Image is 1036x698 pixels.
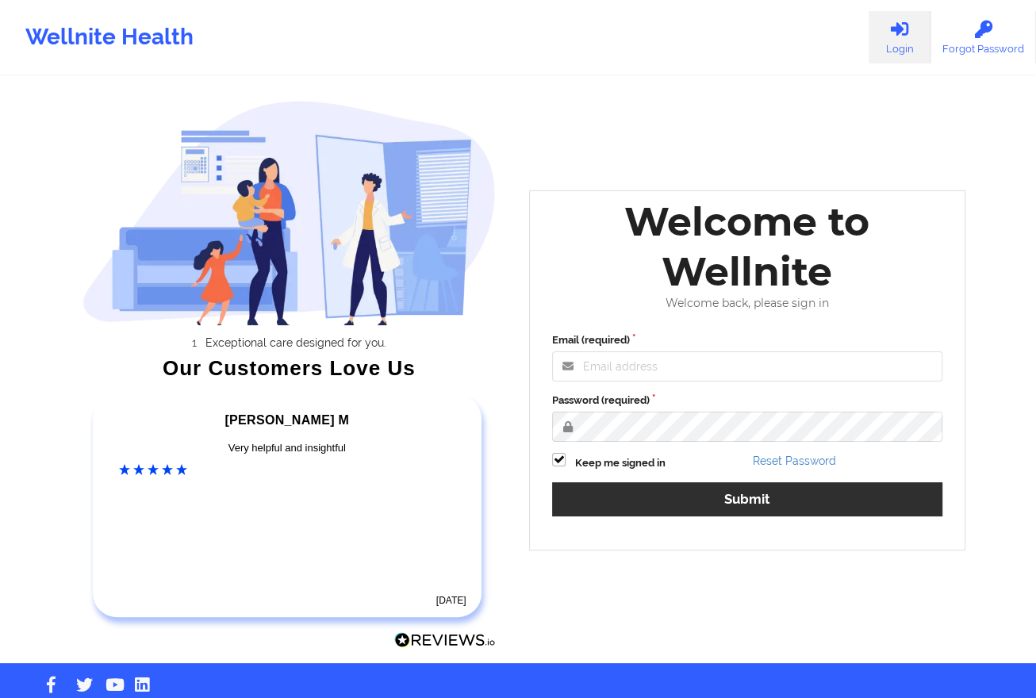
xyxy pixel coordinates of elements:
a: Reset Password [753,454,836,467]
a: Forgot Password [930,11,1036,63]
input: Email address [552,351,942,382]
span: [PERSON_NAME] M [224,413,349,427]
img: Reviews.io Logo [394,632,496,649]
a: Login [869,11,930,63]
label: Email (required) [552,332,942,348]
label: Password (required) [552,393,942,408]
div: Very helpful and insightful [119,440,455,456]
label: Keep me signed in [575,455,666,471]
img: wellnite-auth-hero_200.c722682e.png [82,100,497,325]
button: Submit [552,482,942,516]
a: Reviews.io Logo [394,632,496,653]
time: [DATE] [436,595,466,606]
li: Exceptional care designed for you. [96,336,496,349]
div: Our Customers Love Us [82,360,497,376]
div: Welcome to Wellnite [541,197,954,297]
div: Welcome back, please sign in [541,297,954,310]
